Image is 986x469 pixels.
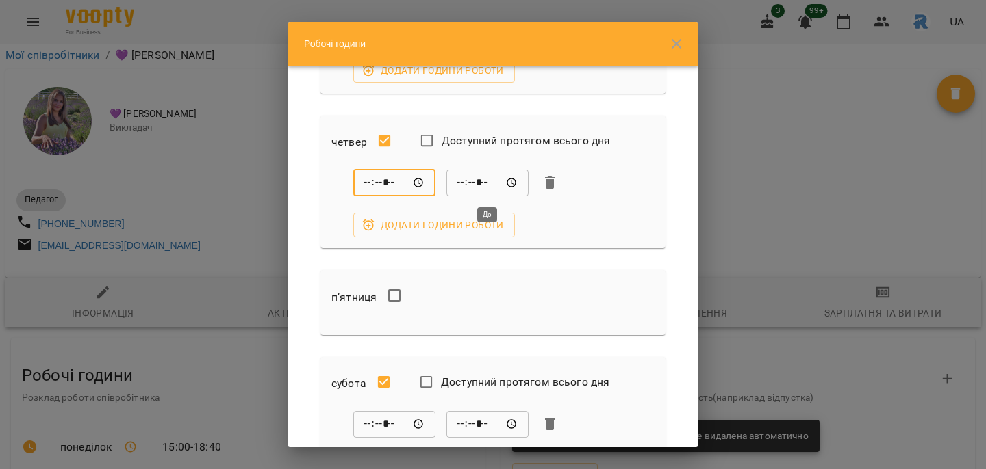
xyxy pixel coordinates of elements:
[442,133,610,149] span: Доступний протягом всього дня
[331,133,367,152] h6: четвер
[353,58,515,83] button: Додати години роботи
[540,414,560,434] button: Видалити
[540,172,560,193] button: Видалити
[364,62,504,79] span: Додати години роботи
[353,213,515,237] button: Додати години роботи
[446,410,529,438] div: До
[364,217,504,233] span: Додати години роботи
[331,288,377,307] h6: п’ятниця
[353,410,435,438] div: Від
[441,374,609,390] span: Доступний протягом всього дня
[353,169,435,196] div: Від
[331,374,366,393] h6: субота
[288,22,698,66] div: Робочі години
